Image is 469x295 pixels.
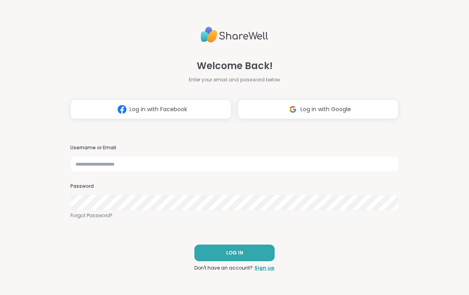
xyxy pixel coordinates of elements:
[285,102,300,117] img: ShareWell Logomark
[114,102,130,117] img: ShareWell Logomark
[226,249,243,256] span: LOG IN
[70,99,231,119] button: Log in with Facebook
[70,145,399,151] h3: Username or Email
[254,264,275,272] a: Sign up
[70,212,399,219] a: Forgot Password?
[194,245,275,261] button: LOG IN
[201,23,268,46] img: ShareWell Logo
[130,105,187,114] span: Log in with Facebook
[300,105,351,114] span: Log in with Google
[189,76,280,83] span: Enter your email and password below
[238,99,399,119] button: Log in with Google
[197,59,273,73] span: Welcome Back!
[194,264,253,272] span: Don't have an account?
[70,183,399,190] h3: Password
